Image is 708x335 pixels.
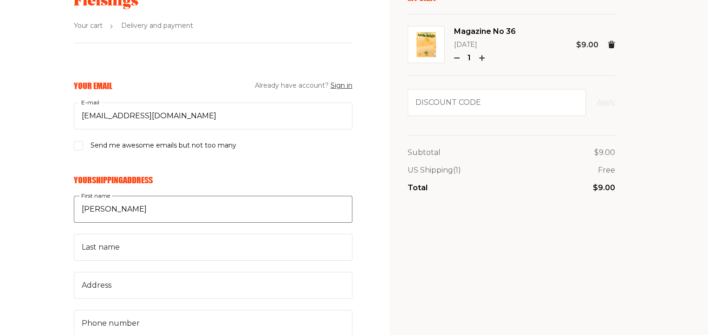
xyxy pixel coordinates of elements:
[79,97,101,108] label: E-mail
[576,39,598,51] p: $9.00
[408,182,428,194] p: Total
[74,141,83,150] input: Send me awesome emails but not too many
[408,89,586,116] input: Discount code
[408,147,441,159] p: Subtotal
[74,81,112,91] h6: Your Email
[74,272,352,299] input: Address
[74,175,352,185] h6: Your Shipping Address
[255,80,352,91] span: Already have account?
[594,147,615,159] p: $9.00
[416,32,436,57] img: Magazine No 36 Image
[598,164,615,176] p: Free
[597,97,615,108] button: Apply
[74,234,352,261] input: Last name
[74,103,352,129] input: E-mail
[74,196,352,223] input: First name
[454,26,516,38] span: Magazine No 36
[91,140,236,151] span: Send me awesome emails but not too many
[121,20,193,32] span: Delivery and payment
[463,52,475,64] p: 1
[331,80,352,91] button: Sign in
[79,191,112,201] label: First name
[454,39,516,51] p: [DATE]
[593,182,615,194] p: $9.00
[74,20,103,32] span: Your cart
[408,164,461,176] p: US Shipping (1)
